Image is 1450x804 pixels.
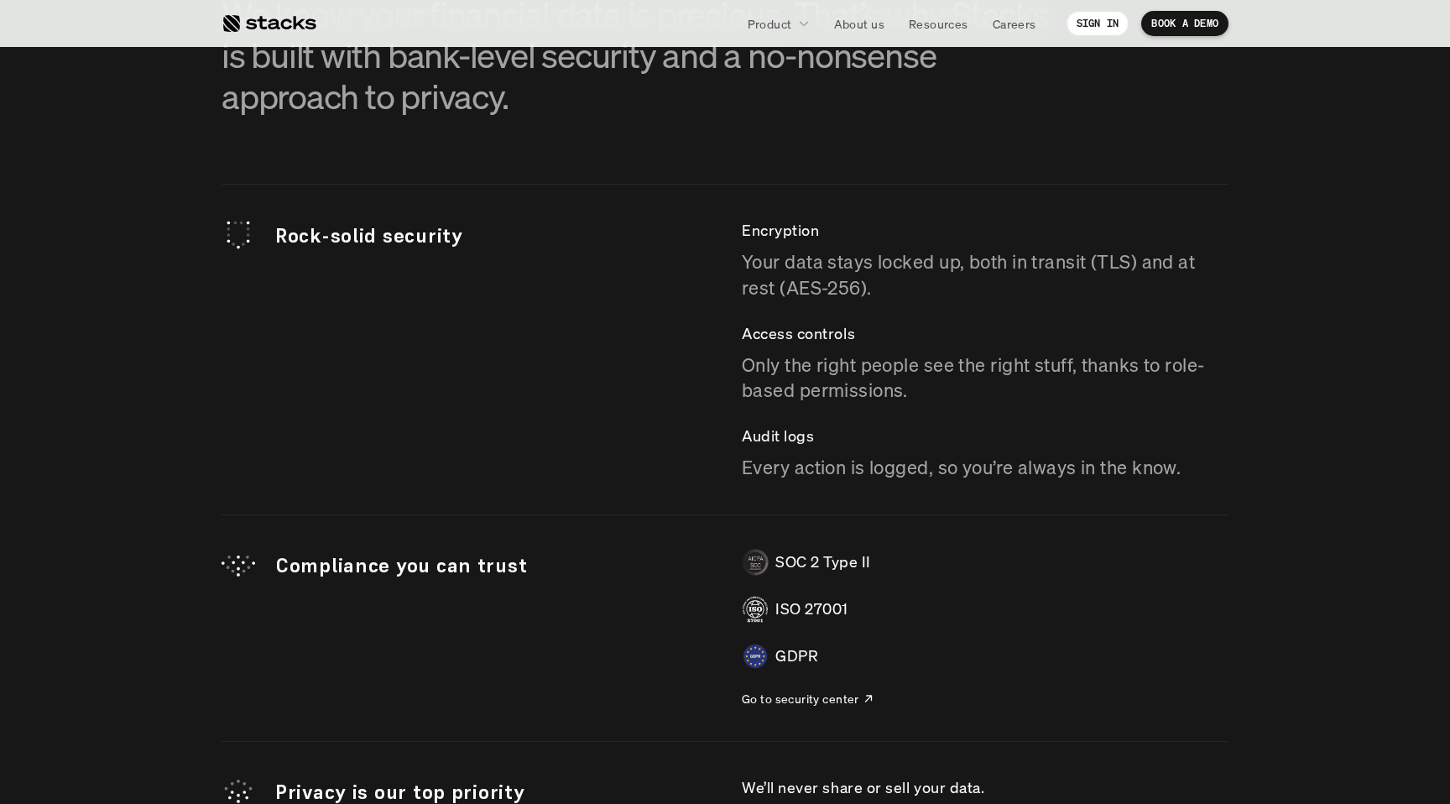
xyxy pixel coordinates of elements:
[742,352,1228,405] p: Only the right people see the right stuff, thanks to role-based permissions.
[775,550,871,574] p: SOC 2 Type II
[1141,11,1228,36] a: BOOK A DEMO
[742,249,1228,301] p: Your data stays locked up, both in transit (TLS) and at rest (AES-256).
[742,218,1228,243] p: Encryption
[198,389,272,400] a: Privacy Policy
[748,15,792,33] p: Product
[1077,18,1119,29] p: SIGN IN
[824,8,895,39] a: About us
[1151,18,1218,29] p: BOOK A DEMO
[993,15,1036,33] p: Careers
[742,455,1228,481] p: Every action is logged, so you’re always in the know.
[834,15,884,33] p: About us
[983,8,1046,39] a: Careers
[899,8,978,39] a: Resources
[742,775,984,800] p: We’ll never share or sell your data.
[742,690,859,707] p: Go to security center
[742,321,1228,346] p: Access controls
[742,424,1228,448] p: Audit logs
[775,644,818,668] p: GDPR
[275,222,708,250] p: Rock-solid security
[775,597,848,621] p: ISO 27001
[909,15,968,33] p: Resources
[1067,11,1129,36] a: SIGN IN
[742,690,874,707] a: Go to security center
[275,551,708,580] p: Compliance you can trust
